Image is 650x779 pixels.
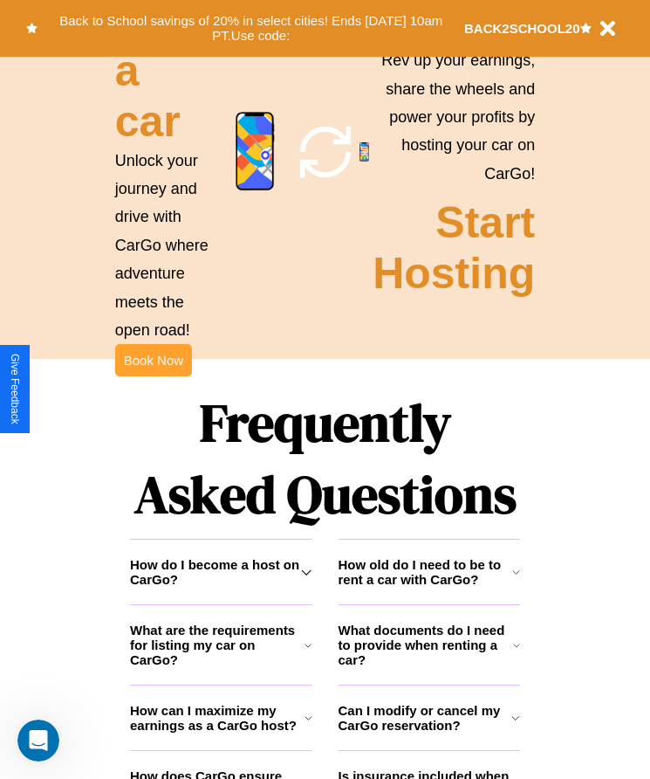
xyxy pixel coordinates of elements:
[115,147,216,345] p: Unlock your journey and drive with CarGo where adventure meets the open road!
[339,703,512,733] h3: Can I modify or cancel my CarGo reservation?
[9,354,21,424] div: Give Feedback
[373,46,535,188] p: Rev up your earnings, share the wheels and power your profits by hosting your car on CarGo!
[373,197,535,299] h2: Start Hosting
[38,9,464,48] button: Back to School savings of 20% in select cities! Ends [DATE] 10am PT.Use code:
[130,623,304,667] h3: What are the requirements for listing my car on CarGo?
[115,344,192,376] button: Book Now
[130,703,304,733] h3: How can I maximize my earnings as a CarGo host?
[130,378,520,539] h1: Frequently Asked Questions
[359,142,369,162] img: phone
[339,623,514,667] h3: What documents do I need to provide when renting a car?
[464,21,580,36] b: BACK2SCHOOL20
[17,720,59,762] iframe: Intercom live chat
[236,112,275,191] img: phone
[130,557,301,587] h3: How do I become a host on CarGo?
[339,557,512,587] h3: How old do I need to be to rent a car with CarGo?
